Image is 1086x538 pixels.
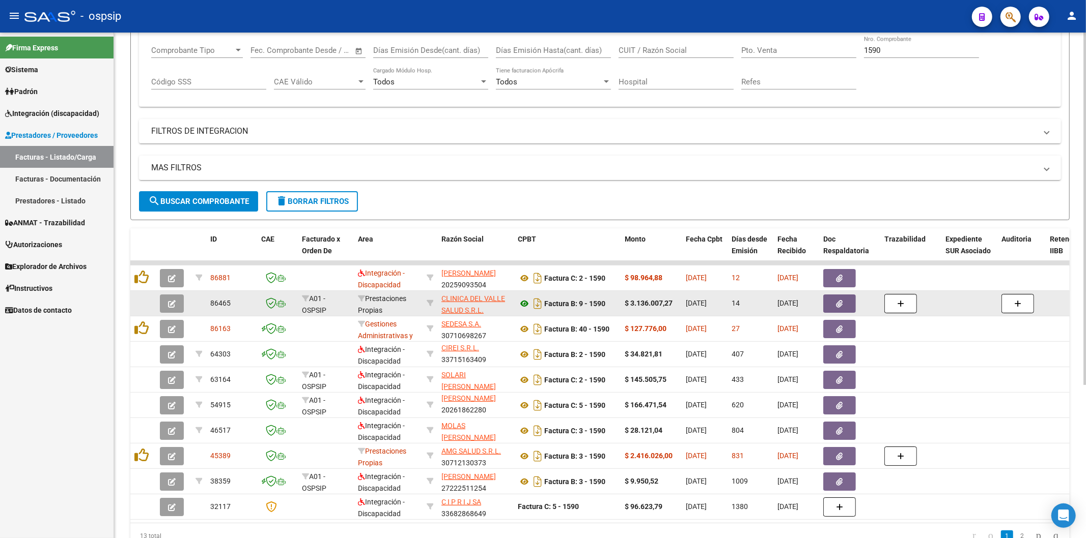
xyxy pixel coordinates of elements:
[625,299,673,307] strong: $ 3.136.007,27
[686,274,707,282] span: [DATE]
[250,46,284,55] input: Start date
[732,502,748,511] span: 1380
[686,452,707,460] span: [DATE]
[777,502,798,511] span: [DATE]
[441,235,484,243] span: Razón Social
[302,472,326,492] span: A01 - OSPSIP
[210,324,231,333] span: 86163
[544,376,605,384] strong: Factura C: 2 - 1590
[777,324,798,333] span: [DATE]
[732,324,740,333] span: 27
[682,228,728,273] datatable-header-cell: Fecha Cpbt
[544,477,605,486] strong: Factura B: 3 - 1590
[777,401,798,409] span: [DATE]
[441,420,510,441] div: 27236893648
[625,477,658,485] strong: $ 9.950,52
[773,228,819,273] datatable-header-cell: Fecha Recibido
[139,191,258,212] button: Buscar Comprobante
[625,235,646,243] span: Monto
[441,344,510,365] div: 33715163409
[5,261,87,272] span: Explorador de Archivos
[302,396,326,416] span: A01 - OSPSIP
[5,130,98,141] span: Prestadores / Proveedores
[373,77,395,86] span: Todos
[441,422,496,441] span: MOLAS [PERSON_NAME]
[544,401,605,409] strong: Factura C: 5 - 1590
[358,235,373,243] span: Area
[625,274,662,282] strong: $ 98.964,88
[441,294,505,314] span: CLINICA DEL VALLE SALUD S.R.L.
[544,274,605,282] strong: Factura C: 2 - 1590
[884,235,926,243] span: Trazabilidad
[531,346,544,363] i: Descargar documento
[732,299,740,307] span: 14
[686,350,707,358] span: [DATE]
[732,235,767,255] span: Días desde Emisión
[1051,503,1076,528] div: Open Intercom Messenger
[210,274,231,282] span: 86881
[625,426,662,434] strong: $ 28.121,04
[531,423,544,439] i: Descargar documento
[358,447,406,467] span: Prestaciones Propias
[358,294,406,314] span: Prestaciones Propias
[210,401,231,409] span: 54915
[302,294,326,314] span: A01 - OSPSIP
[531,473,544,490] i: Descargar documento
[880,228,941,273] datatable-header-cell: Trazabilidad
[441,318,510,340] div: 30710698267
[1066,10,1078,22] mat-icon: person
[686,426,707,434] span: [DATE]
[544,300,605,308] strong: Factura B: 9 - 1590
[518,235,536,243] span: CPBT
[80,5,121,27] span: - ospsip
[544,452,605,460] strong: Factura B: 3 - 1590
[358,269,405,289] span: Integración - Discapacidad
[302,371,326,391] span: A01 - OSPSIP
[206,228,257,273] datatable-header-cell: ID
[544,427,605,435] strong: Factura C: 3 - 1590
[531,270,544,286] i: Descargar documento
[728,228,773,273] datatable-header-cell: Días desde Emisión
[151,126,1037,137] mat-panel-title: FILTROS DE INTEGRACION
[777,477,798,485] span: [DATE]
[777,375,798,383] span: [DATE]
[441,471,510,492] div: 27222511254
[686,375,707,383] span: [DATE]
[148,195,160,207] mat-icon: search
[358,422,405,441] span: Integración - Discapacidad
[544,325,609,333] strong: Factura B: 40 - 1590
[518,502,579,511] strong: Factura C: 5 - 1590
[441,369,510,391] div: 27926781559
[686,477,707,485] span: [DATE]
[823,235,869,255] span: Doc Respaldatoria
[257,228,298,273] datatable-header-cell: CAE
[5,217,85,228] span: ANMAT - Trazabilidad
[777,452,798,460] span: [DATE]
[686,324,707,333] span: [DATE]
[732,452,744,460] span: 831
[732,375,744,383] span: 433
[531,448,544,464] i: Descargar documento
[358,498,405,518] span: Integración - Discapacidad
[441,447,501,455] span: AMG SALUD S.R.L.
[210,350,231,358] span: 64303
[148,197,249,206] span: Buscar Comprobante
[5,64,38,75] span: Sistema
[945,235,991,255] span: Expediente SUR Asociado
[777,235,806,255] span: Fecha Recibido
[275,195,288,207] mat-icon: delete
[625,401,666,409] strong: $ 166.471,54
[8,10,20,22] mat-icon: menu
[210,299,231,307] span: 86465
[261,235,274,243] span: CAE
[531,321,544,337] i: Descargar documento
[544,350,605,358] strong: Factura B: 2 - 1590
[139,156,1061,180] mat-expansion-panel-header: MAS FILTROS
[210,375,231,383] span: 63164
[621,228,682,273] datatable-header-cell: Monto
[625,350,662,358] strong: $ 34.821,81
[686,401,707,409] span: [DATE]
[293,46,342,55] input: End date
[441,371,496,402] span: SOLARI [PERSON_NAME] [PERSON_NAME]
[531,295,544,312] i: Descargar documento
